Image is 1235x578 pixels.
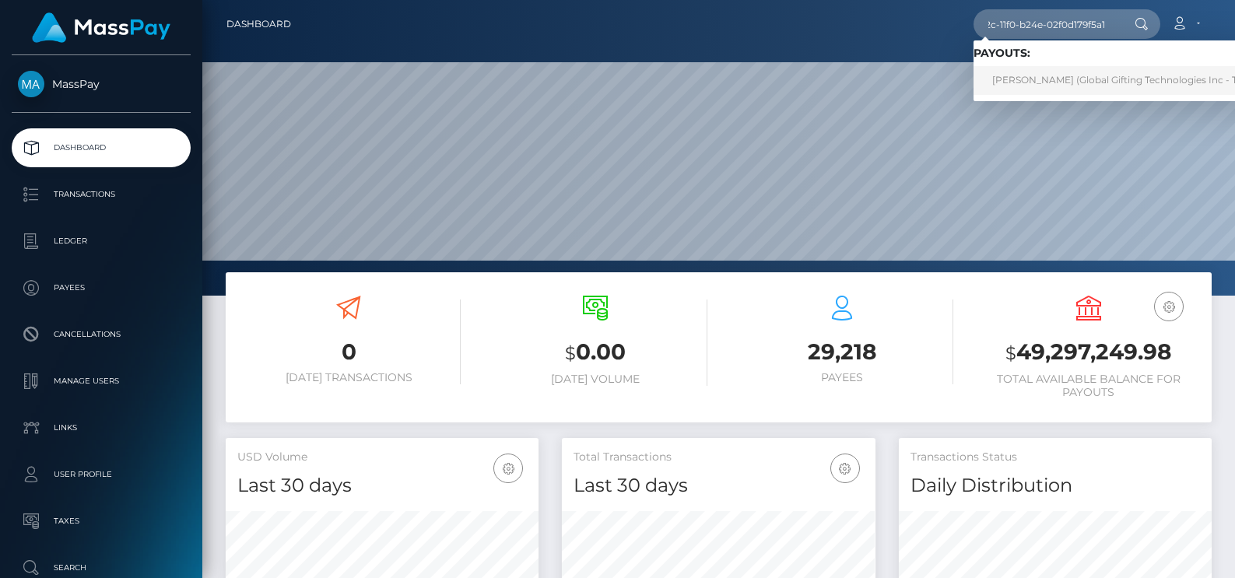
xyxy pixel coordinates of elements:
span: MassPay [12,77,191,91]
h5: Transactions Status [910,450,1200,465]
a: Manage Users [12,362,191,401]
a: User Profile [12,455,191,494]
h6: [DATE] Transactions [237,371,461,384]
a: Taxes [12,502,191,541]
h6: Payees [731,371,954,384]
a: Ledger [12,222,191,261]
p: Links [18,416,184,440]
h4: Daily Distribution [910,472,1200,499]
h6: Total Available Balance for Payouts [977,373,1200,399]
a: Dashboard [12,128,191,167]
input: Search... [974,9,1120,39]
h6: [DATE] Volume [484,373,707,386]
small: $ [1005,342,1016,364]
h3: 0.00 [484,337,707,369]
a: Dashboard [226,8,291,40]
p: Dashboard [18,136,184,159]
p: Manage Users [18,370,184,393]
p: Transactions [18,183,184,206]
small: $ [565,342,576,364]
p: Taxes [18,510,184,533]
h5: USD Volume [237,450,527,465]
p: User Profile [18,463,184,486]
img: MassPay [18,71,44,97]
a: Payees [12,268,191,307]
p: Payees [18,276,184,300]
p: Ledger [18,229,184,253]
h3: 0 [237,337,461,367]
h4: Last 30 days [574,472,863,499]
img: MassPay Logo [32,12,170,43]
h5: Total Transactions [574,450,863,465]
a: Links [12,408,191,447]
h3: 49,297,249.98 [977,337,1200,369]
h3: 29,218 [731,337,954,367]
a: Transactions [12,175,191,214]
p: Cancellations [18,323,184,346]
h4: Last 30 days [237,472,527,499]
a: Cancellations [12,315,191,354]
